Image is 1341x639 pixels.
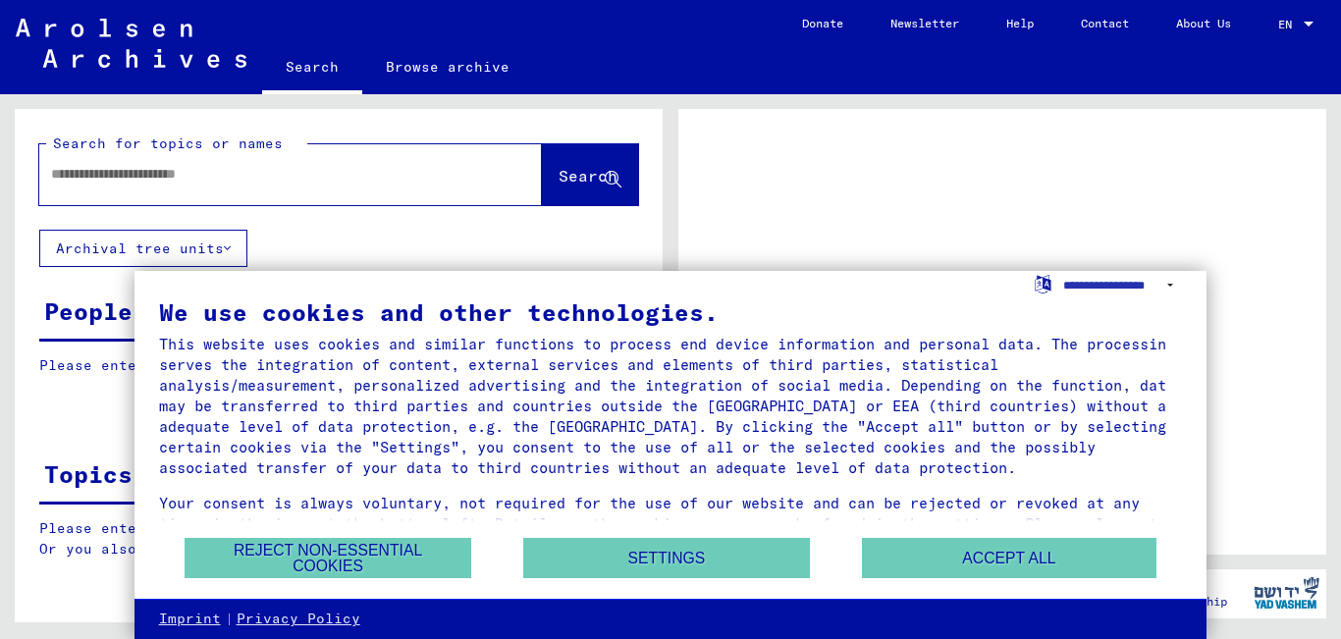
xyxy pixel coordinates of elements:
span: Search [559,166,617,186]
div: Topics [44,456,133,492]
button: Accept all [862,538,1156,578]
div: Your consent is always voluntary, not required for the use of our website and can be rejected or ... [159,493,1183,555]
button: Settings [523,538,810,578]
div: We use cookies and other technologies. [159,300,1183,324]
a: Imprint [159,610,221,629]
a: Browse archive [362,43,533,90]
div: This website uses cookies and similar functions to process end device information and personal da... [159,334,1183,478]
a: Search [262,43,362,94]
button: Archival tree units [39,230,247,267]
div: People [44,293,133,329]
span: EN [1278,18,1300,31]
button: Reject non-essential cookies [185,538,471,578]
p: Please enter a search term or set filters to get results. Or you also can browse the manually. [39,518,638,559]
img: yv_logo.png [1250,568,1323,617]
mat-label: Search for topics or names [53,134,283,152]
a: Privacy Policy [237,610,360,629]
button: Search [542,144,638,205]
p: Please enter a search term or set filters to get results. [39,355,637,376]
img: Arolsen_neg.svg [16,19,246,68]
